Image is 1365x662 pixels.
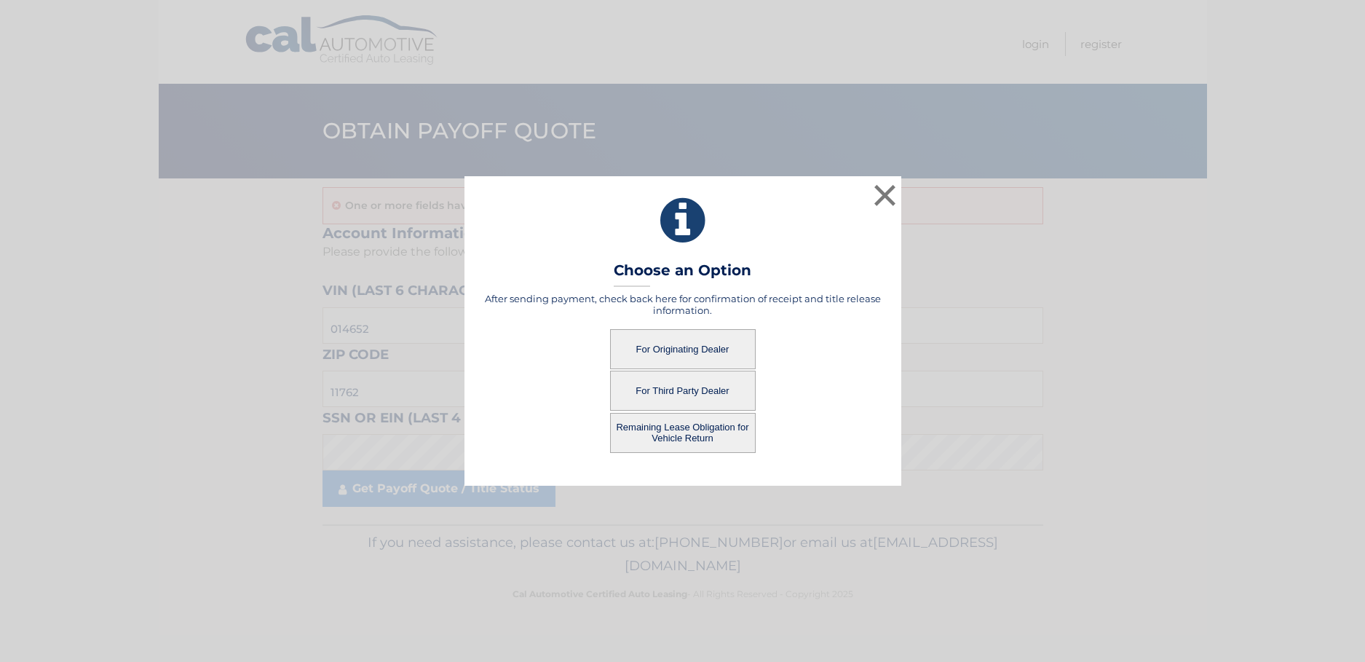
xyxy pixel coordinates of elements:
h5: After sending payment, check back here for confirmation of receipt and title release information. [483,293,883,316]
button: × [871,181,900,210]
h3: Choose an Option [614,261,751,287]
button: For Originating Dealer [610,329,756,369]
button: For Third Party Dealer [610,371,756,411]
button: Remaining Lease Obligation for Vehicle Return [610,413,756,453]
